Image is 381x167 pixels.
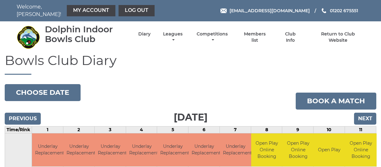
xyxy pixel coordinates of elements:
[63,133,95,166] td: Underlay Replacement
[220,7,310,14] a: Email [EMAIL_ADDRESS][DOMAIN_NAME]
[251,127,282,133] td: 8
[296,93,376,110] a: Book a match
[322,8,326,13] img: Phone us
[5,53,376,75] h1: Bowls Club Diary
[67,5,115,16] a: My Account
[17,3,156,18] nav: Welcome, [PERSON_NAME]!
[5,113,41,125] input: Previous
[330,8,358,13] span: 01202 675551
[220,133,251,166] td: Underlay Replacement
[95,133,126,166] td: Underlay Replacement
[354,113,376,125] input: Next
[195,31,230,43] a: Competitions
[220,8,227,13] img: Email
[138,31,151,37] a: Diary
[188,127,220,133] td: 6
[311,31,364,43] a: Return to Club Website
[45,24,127,44] div: Dolphin Indoor Bowls Club
[282,133,314,166] td: Open Play Online Booking
[119,5,155,16] a: Log out
[188,133,220,166] td: Underlay Replacement
[157,127,188,133] td: 5
[32,133,64,166] td: Underlay Replacement
[94,127,126,133] td: 3
[230,8,310,13] span: [EMAIL_ADDRESS][DOMAIN_NAME]
[126,127,157,133] td: 4
[17,25,40,49] img: Dolphin Indoor Bowls Club
[345,133,377,166] td: Open Play Online Booking
[345,127,376,133] td: 11
[240,31,269,43] a: Members list
[282,127,314,133] td: 9
[314,127,345,133] td: 10
[321,7,358,14] a: Phone us 01202 675551
[157,133,189,166] td: Underlay Replacement
[220,127,251,133] td: 7
[32,127,63,133] td: 1
[5,84,81,101] button: Choose date
[251,133,283,166] td: Open Play Online Booking
[5,127,32,133] td: Time/Rink
[280,31,301,43] a: Club Info
[161,31,184,43] a: Leagues
[314,133,345,166] td: Open Play
[126,133,158,166] td: Underlay Replacement
[63,127,94,133] td: 2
